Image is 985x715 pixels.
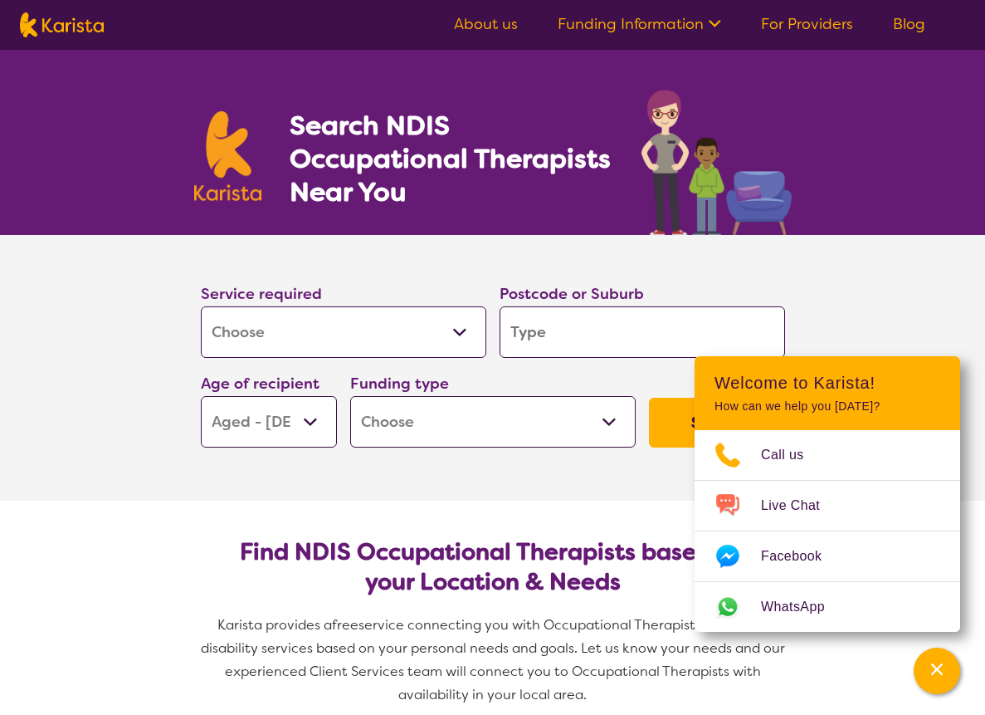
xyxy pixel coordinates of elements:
span: service connecting you with Occupational Therapists and other disability services based on your p... [201,616,788,703]
img: Karista logo [194,111,262,201]
a: For Providers [761,14,853,34]
a: Web link opens in a new tab. [695,582,960,632]
span: free [332,616,358,634]
ul: Choose channel [695,430,960,632]
button: Channel Menu [914,648,960,694]
img: Karista logo [20,12,104,37]
label: Service required [201,284,322,304]
button: Search [649,398,785,448]
div: Channel Menu [695,356,960,632]
a: Blog [893,14,925,34]
span: Live Chat [761,493,840,518]
p: How can we help you [DATE]? [714,399,940,414]
a: About us [454,14,518,34]
label: Age of recipient [201,374,319,394]
h2: Find NDIS Occupational Therapists based on your Location & Needs [214,537,772,597]
img: occupational-therapy [641,90,792,235]
h1: Search NDIS Occupational Therapists Near You [290,109,612,208]
span: Call us [761,443,824,468]
label: Postcode or Suburb [500,284,644,304]
h2: Welcome to Karista! [714,373,940,393]
input: Type [500,306,785,358]
span: Karista provides a [217,616,332,634]
a: Funding Information [558,14,721,34]
span: Facebook [761,544,841,569]
label: Funding type [350,374,449,394]
span: WhatsApp [761,595,845,620]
